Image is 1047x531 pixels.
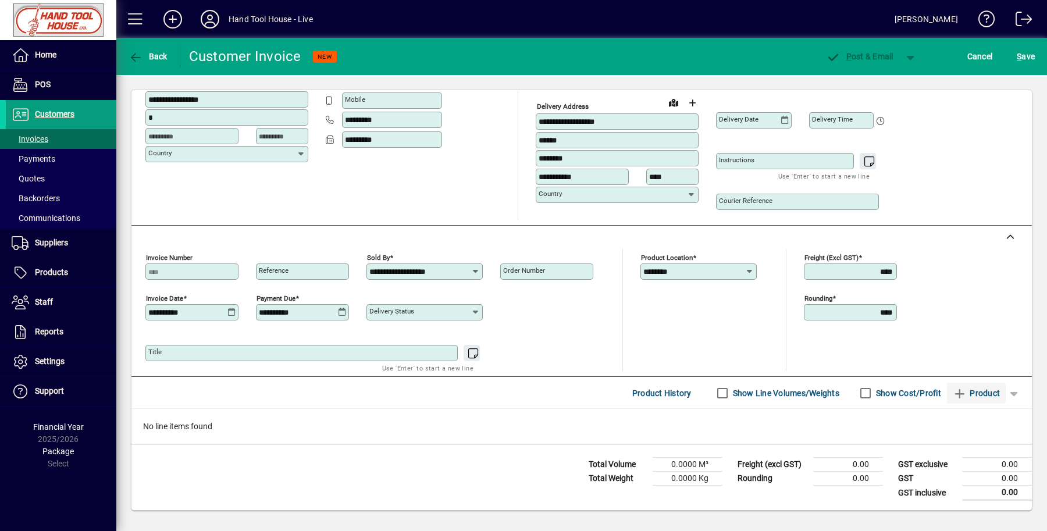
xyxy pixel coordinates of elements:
[6,229,116,258] a: Suppliers
[42,447,74,456] span: Package
[846,52,852,61] span: P
[820,46,899,67] button: Post & Email
[812,115,853,123] mat-label: Delivery time
[116,46,180,67] app-page-header-button: Back
[503,266,545,275] mat-label: Order number
[33,422,84,432] span: Financial Year
[12,194,60,203] span: Backorders
[874,387,941,399] label: Show Cost/Profit
[35,268,68,277] span: Products
[653,472,722,486] td: 0.0000 Kg
[367,254,390,262] mat-label: Sold by
[131,409,1032,444] div: No line items found
[732,458,813,472] td: Freight (excl GST)
[628,383,696,404] button: Product History
[804,254,859,262] mat-label: Freight (excl GST)
[146,254,193,262] mat-label: Invoice number
[6,129,116,149] a: Invoices
[641,254,693,262] mat-label: Product location
[148,149,172,157] mat-label: Country
[719,156,754,164] mat-label: Instructions
[1014,46,1038,67] button: Save
[35,297,53,307] span: Staff
[813,472,883,486] td: 0.00
[382,361,473,375] mat-hint: Use 'Enter' to start a new line
[129,52,168,61] span: Back
[6,347,116,376] a: Settings
[6,70,116,99] a: POS
[35,327,63,336] span: Reports
[6,377,116,406] a: Support
[259,266,289,275] mat-label: Reference
[962,472,1032,486] td: 0.00
[583,472,653,486] td: Total Weight
[719,197,772,205] mat-label: Courier Reference
[1017,47,1035,66] span: ave
[539,190,562,198] mat-label: Country
[257,294,295,302] mat-label: Payment due
[813,458,883,472] td: 0.00
[892,458,962,472] td: GST exclusive
[189,47,301,66] div: Customer Invoice
[664,93,683,112] a: View on map
[967,47,993,66] span: Cancel
[35,238,68,247] span: Suppliers
[964,46,996,67] button: Cancel
[1007,2,1032,40] a: Logout
[778,169,870,183] mat-hint: Use 'Enter' to start a new line
[953,384,1000,402] span: Product
[35,50,56,59] span: Home
[892,486,962,500] td: GST inclusive
[6,149,116,169] a: Payments
[6,41,116,70] a: Home
[683,94,701,112] button: Choose address
[970,2,995,40] a: Knowledge Base
[6,258,116,287] a: Products
[947,383,1006,404] button: Product
[804,294,832,302] mat-label: Rounding
[12,174,45,183] span: Quotes
[146,294,183,302] mat-label: Invoice date
[12,154,55,163] span: Payments
[826,52,893,61] span: ost & Email
[653,458,722,472] td: 0.0000 M³
[1017,52,1021,61] span: S
[35,80,51,89] span: POS
[892,472,962,486] td: GST
[731,387,839,399] label: Show Line Volumes/Weights
[12,213,80,223] span: Communications
[229,10,313,28] div: Hand Tool House - Live
[35,109,74,119] span: Customers
[154,9,191,30] button: Add
[369,307,414,315] mat-label: Delivery status
[732,472,813,486] td: Rounding
[148,348,162,356] mat-label: Title
[318,53,332,60] span: NEW
[35,386,64,395] span: Support
[583,458,653,472] td: Total Volume
[6,288,116,317] a: Staff
[126,46,170,67] button: Back
[35,357,65,366] span: Settings
[6,188,116,208] a: Backorders
[962,486,1032,500] td: 0.00
[191,9,229,30] button: Profile
[345,95,365,104] mat-label: Mobile
[6,318,116,347] a: Reports
[6,169,116,188] a: Quotes
[6,208,116,228] a: Communications
[895,10,958,28] div: [PERSON_NAME]
[962,458,1032,472] td: 0.00
[12,134,48,144] span: Invoices
[719,115,758,123] mat-label: Delivery date
[632,384,692,402] span: Product History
